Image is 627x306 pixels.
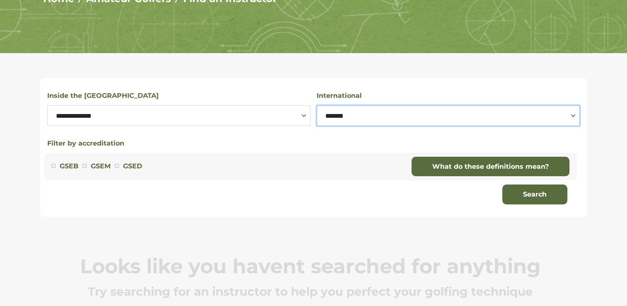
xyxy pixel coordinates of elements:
select: Select a country [317,105,580,126]
label: International [317,90,362,101]
p: Looks like you havent searched for anything [44,254,577,278]
a: What do these definitions mean? [412,157,569,177]
label: GSED [123,161,142,172]
label: GSEB [60,161,78,172]
p: Try searching for an instructor to help you perfect your golfing technique [44,284,577,299]
button: Search [502,185,567,204]
button: Filter by accreditation [47,138,124,148]
label: GSEM [91,161,111,172]
label: Inside the [GEOGRAPHIC_DATA] [47,90,159,101]
select: Select a state [47,105,310,126]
